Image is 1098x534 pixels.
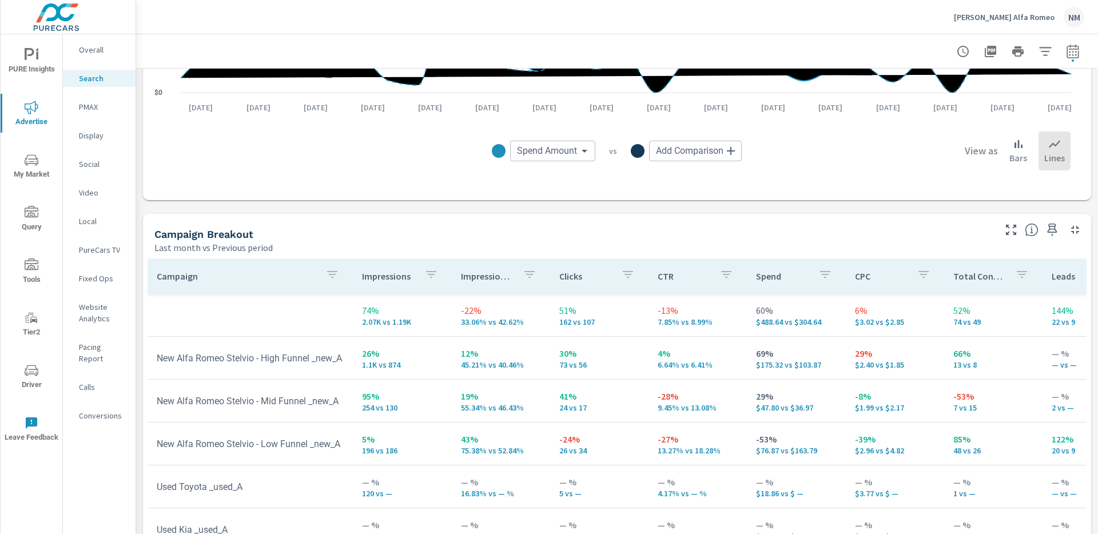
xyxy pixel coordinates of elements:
[1006,40,1029,63] button: Print Report
[79,101,126,113] p: PMAX
[79,187,126,198] p: Video
[524,102,564,113] p: [DATE]
[154,228,253,240] h5: Campaign Breakout
[982,102,1023,113] p: [DATE]
[953,270,1006,282] p: Total Conversions
[238,102,279,113] p: [DATE]
[855,360,935,369] p: $2.40 vs $1.85
[559,304,639,317] p: 51%
[559,317,639,326] p: 162 vs 107
[461,432,541,446] p: 43%
[1034,40,1057,63] button: Apply Filters
[756,489,836,498] p: $18.86 vs $ —
[79,216,126,227] p: Local
[559,518,639,532] p: — %
[953,360,1033,369] p: 13 vs 8
[953,389,1033,403] p: -53%
[658,518,738,532] p: — %
[296,102,336,113] p: [DATE]
[79,130,126,141] p: Display
[461,489,541,498] p: 16.83% vs — %
[559,270,612,282] p: Clicks
[79,341,126,364] p: Pacing Report
[517,145,577,157] span: Spend Amount
[461,518,541,532] p: — %
[1064,7,1084,27] div: NM
[559,389,639,403] p: 41%
[1002,221,1020,239] button: Make Fullscreen
[559,346,639,360] p: 30%
[658,475,738,489] p: — %
[1025,223,1039,237] span: This is a summary of Search performance results by campaign. Each column can be sorted.
[658,446,738,455] p: 13.27% vs 18.28%
[953,489,1033,498] p: 1 vs —
[810,102,850,113] p: [DATE]
[154,89,162,97] text: $0
[148,472,353,501] td: Used Toyota _used_A
[1,34,62,455] div: nav menu
[979,40,1002,63] button: "Export Report to PDF"
[953,475,1033,489] p: — %
[461,403,541,412] p: 55.34% vs 46.43%
[855,432,935,446] p: -39%
[559,446,639,455] p: 26 vs 34
[855,270,908,282] p: CPC
[148,429,353,459] td: New Alfa Romeo Stelvio - Low Funnel _new_A
[79,73,126,84] p: Search
[63,338,136,367] div: Pacing Report
[1044,151,1065,165] p: Lines
[658,346,738,360] p: 4%
[63,298,136,327] div: Website Analytics
[148,344,353,373] td: New Alfa Romeo Stelvio - High Funnel _new_A
[756,432,836,446] p: -53%
[1009,151,1027,165] p: Bars
[79,381,126,393] p: Calls
[362,403,442,412] p: 254 vs 130
[461,389,541,403] p: 19%
[362,317,442,326] p: 2,065 vs 1,190
[649,141,742,161] div: Add Comparison
[4,258,59,286] span: Tools
[63,213,136,230] div: Local
[1040,102,1080,113] p: [DATE]
[63,378,136,396] div: Calls
[855,317,935,326] p: $3.02 vs $2.85
[4,153,59,181] span: My Market
[4,311,59,339] span: Tier2
[461,360,541,369] p: 45.21% vs 40.46%
[559,489,639,498] p: 5 vs —
[157,270,316,282] p: Campaign
[4,48,59,76] span: PURE Insights
[658,432,738,446] p: -27%
[63,407,136,424] div: Conversions
[953,317,1033,326] p: 74 vs 49
[4,364,59,392] span: Driver
[461,446,541,455] p: 75.38% vs 52.84%
[461,475,541,489] p: — %
[410,102,450,113] p: [DATE]
[1066,221,1084,239] button: Minimize Widget
[658,360,738,369] p: 6.64% vs 6.41%
[639,102,679,113] p: [DATE]
[4,206,59,234] span: Query
[63,41,136,58] div: Overall
[656,145,723,157] span: Add Comparison
[461,317,541,326] p: 33.06% vs 42.62%
[756,403,836,412] p: $47.80 vs $36.97
[756,360,836,369] p: $175.32 vs $103.87
[461,270,514,282] p: Impression Share
[79,410,126,421] p: Conversions
[559,475,639,489] p: — %
[658,403,738,412] p: 9.45% vs 13.08%
[79,158,126,170] p: Social
[154,241,273,254] p: Last month vs Previous period
[855,518,935,532] p: — %
[63,184,136,201] div: Video
[658,304,738,317] p: -13%
[756,518,836,532] p: — %
[4,101,59,129] span: Advertise
[148,386,353,416] td: New Alfa Romeo Stelvio - Mid Funnel _new_A
[953,518,1033,532] p: — %
[595,146,631,156] p: vs
[756,270,809,282] p: Spend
